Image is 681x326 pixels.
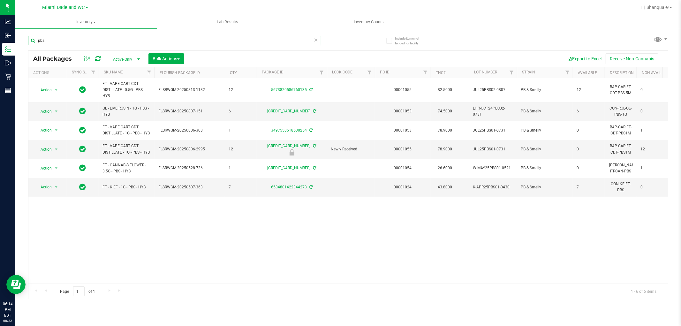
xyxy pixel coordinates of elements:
span: Inventory Counts [345,19,393,25]
span: FT - KIEF - 1G - PBS - HYB [102,184,151,190]
a: [CREDIT_CARD_NUMBER] [268,166,311,170]
span: 0 [577,165,601,171]
span: 0 [577,146,601,152]
span: FLSRWGM-20250807-151 [158,108,221,114]
span: JUL25PBS02-0807 [473,87,513,93]
span: Page of 1 [55,286,101,296]
a: 00001055 [394,147,412,151]
a: Filter [316,67,327,78]
a: 00001053 [394,128,412,133]
a: Lock Code [332,70,352,74]
span: 1 - 6 of 6 items [626,286,662,296]
a: Strain [522,70,535,74]
span: select [52,126,60,135]
div: Actions [33,71,64,75]
span: Lab Results [208,19,247,25]
span: FLSRWGM-20250528-736 [158,165,221,171]
span: GL - LIVE ROSIN - 1G - PBS - HYB [102,105,151,118]
span: Sync from Compliance System [312,166,316,170]
span: Action [35,107,52,116]
span: Miami Dadeland WC [42,5,85,10]
span: PB & Smelly [521,146,569,152]
span: 6 [229,108,253,114]
span: 1 [640,127,665,133]
span: 82.5000 [435,85,455,95]
span: select [52,107,60,116]
a: 00001055 [394,87,412,92]
span: JUL25PBS01-0731 [473,146,513,152]
span: Clear [314,36,318,44]
inline-svg: Outbound [5,60,11,66]
span: JUL25PBS01-0731 [473,127,513,133]
a: Filter [506,67,517,78]
span: K-APR25PBS01-0430 [473,184,513,190]
span: FT - VAPE CART CDT DISTILLATE - 1G - PBS - HYB [102,124,151,136]
div: BAP-CAR-FT-CDT-PBS.5M [609,83,633,97]
span: 1 [640,165,665,171]
span: 43.8000 [435,183,455,192]
p: 08/22 [3,318,12,323]
span: PB & Smelly [521,87,569,93]
a: [CREDIT_CARD_NUMBER] [268,144,311,148]
div: Newly Received [256,149,328,155]
button: Bulk Actions [148,53,184,64]
span: 26.6000 [435,163,455,173]
span: Sync from Compliance System [308,87,313,92]
span: 0 [640,108,665,114]
inline-svg: Analytics [5,19,11,25]
input: 1 [73,286,85,296]
span: PB & Smelly [521,108,569,114]
a: Qty [230,71,237,75]
span: In Sync [79,145,86,154]
span: FLSRWGM-20250806-2995 [158,146,221,152]
a: Description [610,71,634,75]
span: FLSRWGM-20250806-3081 [158,127,221,133]
button: Export to Excel [563,53,606,64]
a: Flourish Package ID [160,71,200,75]
div: CON-KF-FT-PBS [609,180,633,194]
span: 12 [229,146,253,152]
span: 1 [229,165,253,171]
span: Sync from Compliance System [312,144,316,148]
span: 7 [577,184,601,190]
p: 06:14 PM EDT [3,301,12,318]
span: select [52,164,60,173]
span: Bulk Actions [153,56,180,61]
inline-svg: Retail [5,73,11,80]
span: In Sync [79,126,86,135]
iframe: Resource center [6,275,26,294]
span: Action [35,86,52,95]
span: 12 [577,87,601,93]
span: Action [35,145,52,154]
button: Receive Non-Cannabis [606,53,658,64]
span: Include items not tagged for facility [395,36,427,46]
span: 12 [640,146,665,152]
span: 74.5000 [435,107,455,116]
span: Action [35,126,52,135]
a: 6584801422344273 [271,185,307,189]
a: 00001053 [394,109,412,113]
div: CON-ROL-GL-PBS-1G [609,105,633,118]
span: 78.9000 [435,145,455,154]
span: Sync from Compliance System [308,185,313,189]
span: PB & Smelly [521,184,569,190]
span: 7 [229,184,253,190]
span: PB & Smelly [521,165,569,171]
a: Lab Results [157,15,298,29]
span: 0 [640,184,665,190]
a: Filter [144,67,155,78]
span: LHR-OCT24PBS02-0731 [473,105,513,118]
a: 00001054 [394,166,412,170]
div: [PERSON_NAME]-FT-CAN-PBS [609,162,633,175]
div: BAP-CAR-FT-CDT-PBS1M [609,124,633,137]
a: Inventory [15,15,157,29]
span: Hi, Shanquale! [640,5,669,10]
span: select [52,183,60,192]
span: 12 [229,87,253,93]
span: W-MAY25PBS01-0521 [473,165,513,171]
inline-svg: Inventory [5,46,11,52]
input: Search Package ID, Item Name, SKU, Lot or Part Number... [28,36,321,45]
span: In Sync [79,183,86,192]
span: Action [35,164,52,173]
span: 1 [229,127,253,133]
